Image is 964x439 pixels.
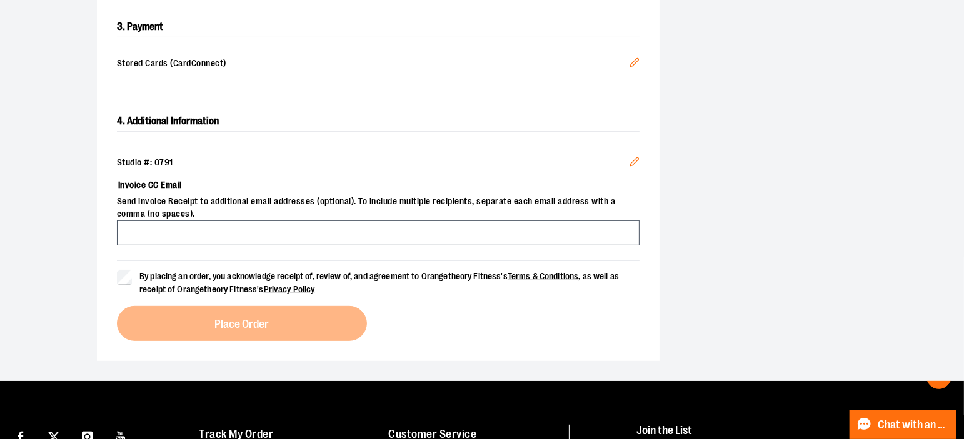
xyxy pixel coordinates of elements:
label: Invoice CC Email [117,174,640,195]
div: Studio #: 0791 [117,157,640,169]
button: Chat with an Expert [850,410,957,439]
span: Send invoice Receipt to additional email addresses (optional). To include multiple recipients, se... [117,195,640,220]
h2: 3. Payment [117,17,640,37]
h2: 4. Additional Information [117,111,640,132]
span: By placing an order, you acknowledge receipt of, review of, and agreement to Orangetheory Fitness... [139,271,619,294]
a: Terms & Conditions [508,271,579,281]
span: Chat with an Expert [878,419,949,431]
input: By placing an order, you acknowledge receipt of, review of, and agreement to Orangetheory Fitness... [117,270,132,285]
button: Edit [620,147,650,180]
span: Stored Cards (CardConnect) [117,57,630,71]
a: Privacy Policy [264,284,315,294]
button: Edit [620,47,650,81]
